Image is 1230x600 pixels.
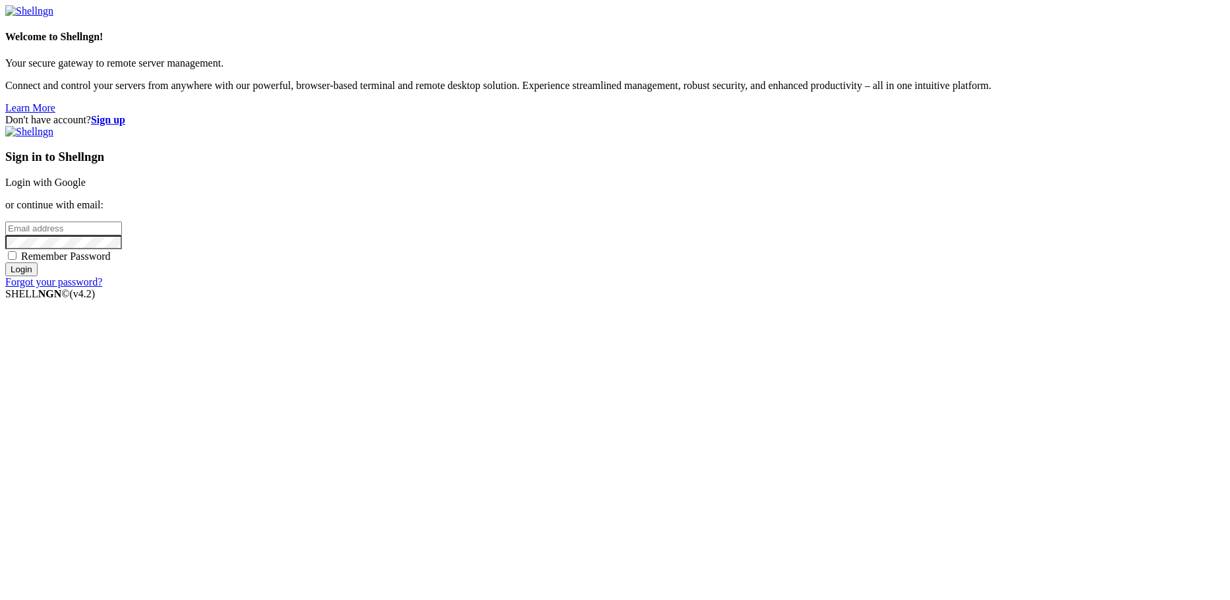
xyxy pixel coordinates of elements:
a: Learn More [5,102,55,113]
div: Don't have account? [5,114,1225,126]
span: SHELL © [5,288,95,299]
h4: Welcome to Shellngn! [5,31,1225,43]
p: or continue with email: [5,199,1225,211]
p: Connect and control your servers from anywhere with our powerful, browser-based terminal and remo... [5,80,1225,92]
a: Sign up [91,114,125,125]
input: Email address [5,222,122,235]
input: Login [5,262,38,276]
p: Your secure gateway to remote server management. [5,57,1225,69]
span: 4.2.0 [70,288,96,299]
img: Shellngn [5,5,53,17]
b: NGN [38,288,62,299]
a: Login with Google [5,177,86,188]
h3: Sign in to Shellngn [5,150,1225,164]
span: Remember Password [21,251,111,262]
a: Forgot your password? [5,276,102,287]
img: Shellngn [5,126,53,138]
input: Remember Password [8,251,16,260]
